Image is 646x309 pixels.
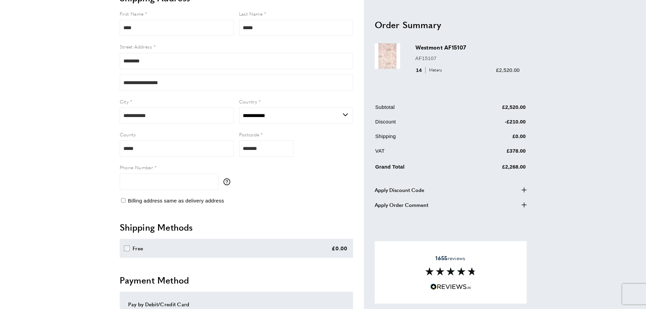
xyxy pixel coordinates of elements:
[415,54,520,62] p: AF15107
[120,131,136,138] span: County
[121,198,125,202] input: Billing address same as delivery address
[459,161,526,176] td: £2,268.00
[459,147,526,160] td: £378.00
[459,117,526,131] td: -£210.00
[120,221,353,233] h2: Shipping Methods
[375,117,458,131] td: Discount
[120,164,153,171] span: Phone Number
[120,274,353,286] h2: Payment Method
[332,244,348,252] div: £0.00
[375,132,458,145] td: Shipping
[459,132,526,145] td: £0.00
[435,255,465,262] span: reviews
[375,18,527,31] h2: Order Summary
[128,300,345,308] div: Pay by Debit/Credit Card
[133,244,143,252] div: Free
[375,43,400,69] img: Westmont AF15107
[375,103,458,116] td: Subtotal
[375,186,424,194] span: Apply Discount Code
[120,10,144,17] span: First Name
[239,98,257,105] span: Country
[120,43,152,50] span: Street Address
[375,200,428,209] span: Apply Order Comment
[239,10,263,17] span: Last Name
[120,98,129,105] span: City
[430,284,471,290] img: Reviews.io 5 stars
[425,67,444,73] span: Meters
[415,43,520,51] h3: Westmont AF15107
[496,67,520,73] span: £2,520.00
[223,178,234,185] button: More information
[415,66,445,74] div: 14
[459,103,526,116] td: £2,520.00
[128,198,224,204] span: Billing address same as delivery address
[375,161,458,176] td: Grand Total
[239,131,259,138] span: Postcode
[435,254,447,262] strong: 1655
[425,267,476,275] img: Reviews section
[375,147,458,160] td: VAT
